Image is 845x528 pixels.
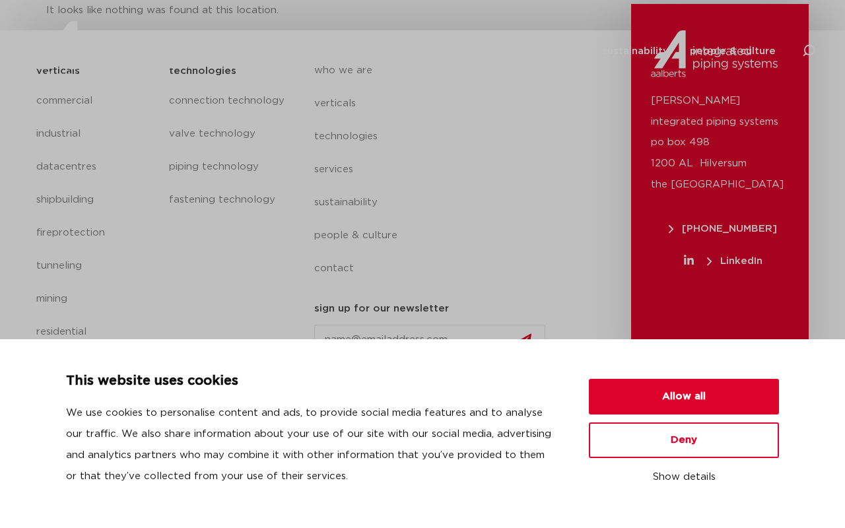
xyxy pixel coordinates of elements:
[169,84,288,216] nav: Menu
[36,183,156,216] a: shipbuilding
[36,84,156,348] nav: Menu
[602,24,669,78] a: sustainability
[707,256,762,266] span: LinkedIn
[36,282,156,315] a: mining
[36,249,156,282] a: tunneling
[314,325,545,355] input: name@emailaddress.com
[169,183,288,216] a: fastening technology
[36,216,156,249] a: fireprotection
[169,117,288,150] a: valve technology
[386,24,429,78] a: verticals
[589,379,779,414] button: Allow all
[690,24,776,78] a: people & culture
[314,54,556,285] nav: Menu
[314,87,556,120] a: verticals
[450,24,518,78] a: technologies
[314,153,556,186] a: services
[36,315,156,348] a: residential
[169,150,288,183] a: piping technology
[314,298,449,319] h5: sign up for our newsletter
[314,219,556,252] a: people & culture
[36,84,156,117] a: commercial
[66,403,557,487] p: We use cookies to personalise content and ads, to provide social media features and to analyse ou...
[589,422,779,458] button: Deny
[304,24,776,78] nav: Menu
[589,466,779,488] button: Show details
[651,224,795,234] a: [PHONE_NUMBER]
[304,24,364,78] a: who we are
[651,90,789,196] p: [PERSON_NAME] integrated piping systems po box 498 1200 AL Hilversum the [GEOGRAPHIC_DATA]
[36,117,156,150] a: industrial
[651,256,795,266] a: LinkedIn
[669,224,777,234] span: [PHONE_NUMBER]
[314,252,556,285] a: contact
[169,84,288,117] a: connection technology
[66,371,557,392] p: This website uses cookies
[539,24,581,78] a: services
[518,333,531,347] img: send.svg
[36,150,156,183] a: datacentres
[314,186,556,219] a: sustainability
[314,120,556,153] a: technologies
